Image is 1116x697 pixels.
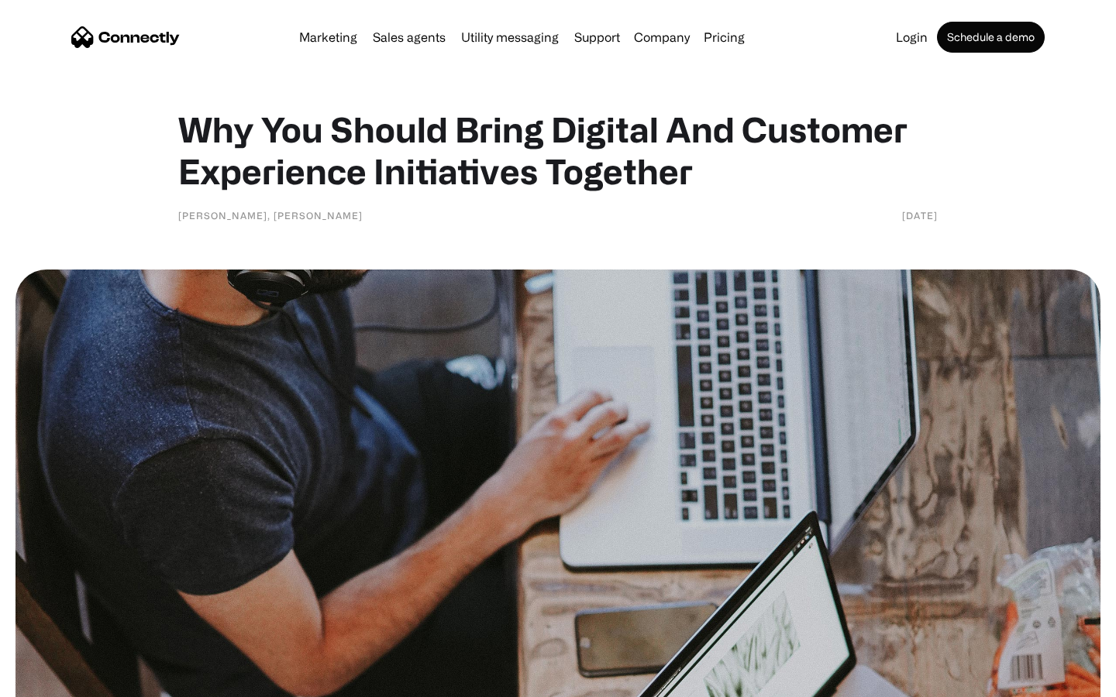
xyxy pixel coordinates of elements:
[455,31,565,43] a: Utility messaging
[568,31,626,43] a: Support
[31,670,93,692] ul: Language list
[697,31,751,43] a: Pricing
[178,208,363,223] div: [PERSON_NAME], [PERSON_NAME]
[178,108,938,192] h1: Why You Should Bring Digital And Customer Experience Initiatives Together
[890,31,934,43] a: Login
[367,31,452,43] a: Sales agents
[293,31,363,43] a: Marketing
[15,670,93,692] aside: Language selected: English
[902,208,938,223] div: [DATE]
[937,22,1045,53] a: Schedule a demo
[634,26,690,48] div: Company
